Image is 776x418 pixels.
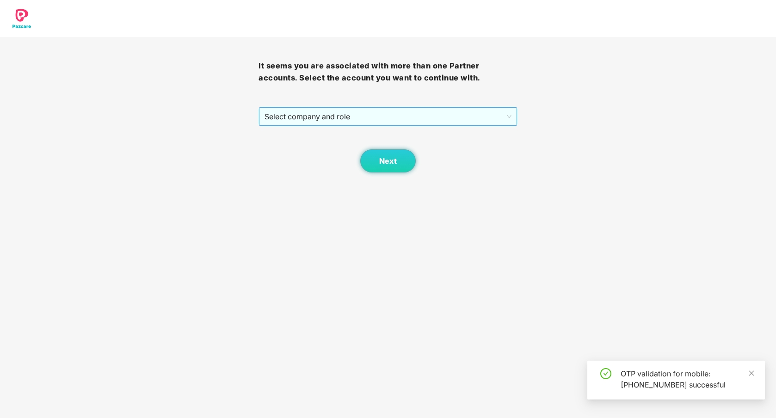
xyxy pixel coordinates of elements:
[259,60,517,84] h3: It seems you are associated with more than one Partner accounts. Select the account you want to c...
[360,149,416,172] button: Next
[621,368,754,390] div: OTP validation for mobile: [PHONE_NUMBER] successful
[600,368,611,379] span: check-circle
[265,108,511,125] span: Select company and role
[379,157,397,166] span: Next
[748,370,755,376] span: close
